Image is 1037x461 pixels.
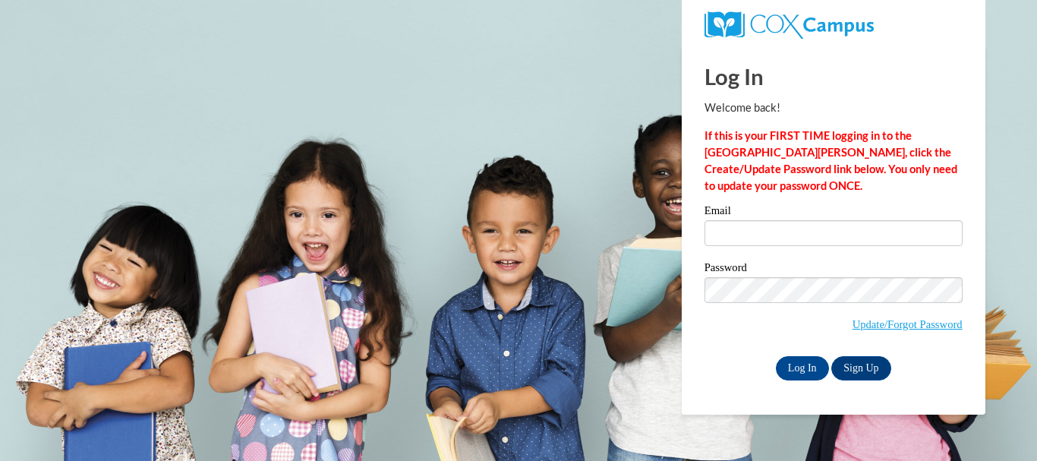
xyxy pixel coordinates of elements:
label: Password [704,262,963,277]
h1: Log In [704,61,963,92]
label: Email [704,205,963,220]
a: Update/Forgot Password [853,318,963,330]
a: Sign Up [831,356,890,380]
strong: If this is your FIRST TIME logging in to the [GEOGRAPHIC_DATA][PERSON_NAME], click the Create/Upd... [704,129,957,192]
p: Welcome back! [704,99,963,116]
input: Log In [776,356,829,380]
img: COX Campus [704,11,874,39]
a: COX Campus [704,17,874,30]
